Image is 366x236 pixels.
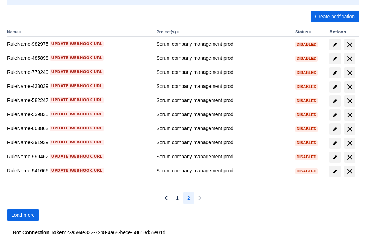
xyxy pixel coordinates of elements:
span: delete [346,55,354,63]
span: Update webhook URL [51,111,102,117]
span: edit [332,168,338,174]
strong: Bot Connection Token [13,230,65,235]
span: edit [332,112,338,118]
span: delete [346,97,354,105]
span: Disabled [295,141,318,145]
div: RuleName-603863 [7,125,151,132]
div: Scrum company management prod [156,55,290,62]
span: Disabled [295,113,318,117]
span: Update webhook URL [51,69,102,75]
span: delete [346,139,354,147]
button: Page 2 [183,192,194,204]
span: edit [332,84,338,90]
span: Disabled [295,99,318,103]
span: delete [346,153,354,161]
span: Update webhook URL [51,41,102,47]
div: Scrum company management prod [156,167,290,174]
button: Create notification [311,11,359,22]
span: edit [332,98,338,104]
div: Scrum company management prod [156,83,290,90]
div: RuleName-391939 [7,139,151,146]
div: Scrum company management prod [156,125,290,132]
span: edit [332,154,338,160]
button: Next [194,192,206,204]
span: edit [332,70,338,76]
span: Disabled [295,57,318,60]
span: edit [332,56,338,62]
span: delete [346,125,354,133]
span: delete [346,83,354,91]
button: Status [295,30,308,34]
span: Update webhook URL [51,55,102,61]
span: Update webhook URL [51,168,102,173]
div: RuleName-982975 [7,40,151,47]
div: Scrum company management prod [156,111,290,118]
span: Create notification [315,11,355,22]
span: Disabled [295,169,318,173]
div: RuleName-779249 [7,69,151,76]
span: delete [346,111,354,119]
span: edit [332,140,338,146]
button: Previous [160,192,172,204]
th: Actions [327,28,359,37]
span: edit [332,126,338,132]
span: Load more [11,209,35,221]
div: Scrum company management prod [156,139,290,146]
span: Disabled [295,71,318,75]
button: Page 1 [172,192,183,204]
span: Disabled [295,155,318,159]
nav: Pagination [160,192,206,204]
span: delete [346,167,354,176]
button: Name [7,30,19,34]
div: RuleName-941666 [7,167,151,174]
span: Update webhook URL [51,140,102,145]
span: Disabled [295,43,318,46]
div: : jc-a594e332-72b8-4a68-bece-58653d55e01d [13,229,353,236]
div: Scrum company management prod [156,153,290,160]
div: Scrum company management prod [156,40,290,47]
div: RuleName-433039 [7,83,151,90]
div: RuleName-999462 [7,153,151,160]
div: Scrum company management prod [156,69,290,76]
span: Update webhook URL [51,97,102,103]
div: RuleName-582247 [7,97,151,104]
button: Project(s) [156,30,176,34]
span: Update webhook URL [51,126,102,131]
span: Update webhook URL [51,83,102,89]
span: Disabled [295,127,318,131]
span: 1 [176,192,179,204]
button: Load more [7,209,39,221]
span: delete [346,40,354,49]
span: Disabled [295,85,318,89]
span: Update webhook URL [51,154,102,159]
span: edit [332,42,338,47]
div: Scrum company management prod [156,97,290,104]
span: 2 [187,192,190,204]
div: RuleName-485898 [7,55,151,62]
span: delete [346,69,354,77]
div: RuleName-539835 [7,111,151,118]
